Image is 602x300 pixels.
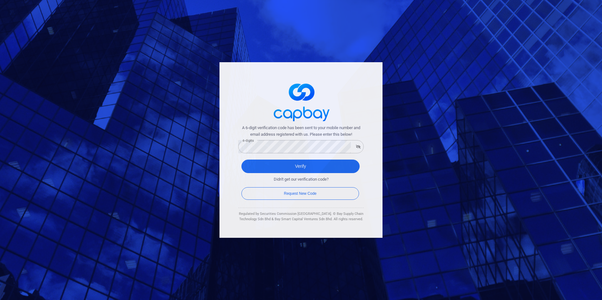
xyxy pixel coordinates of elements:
[238,125,364,138] span: A 6-digit verification code has been sent to your mobile number and email address registered with...
[243,138,254,143] label: 6-digits
[241,187,359,200] button: Request New Code
[241,160,360,173] button: Verify
[274,176,329,183] span: Didn't get our verification code?
[270,78,332,125] img: logo
[238,211,364,222] div: Regulated by Securities Commission [GEOGRAPHIC_DATA]. © Bay Supply Chain Technology Sdn Bhd & Bay...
